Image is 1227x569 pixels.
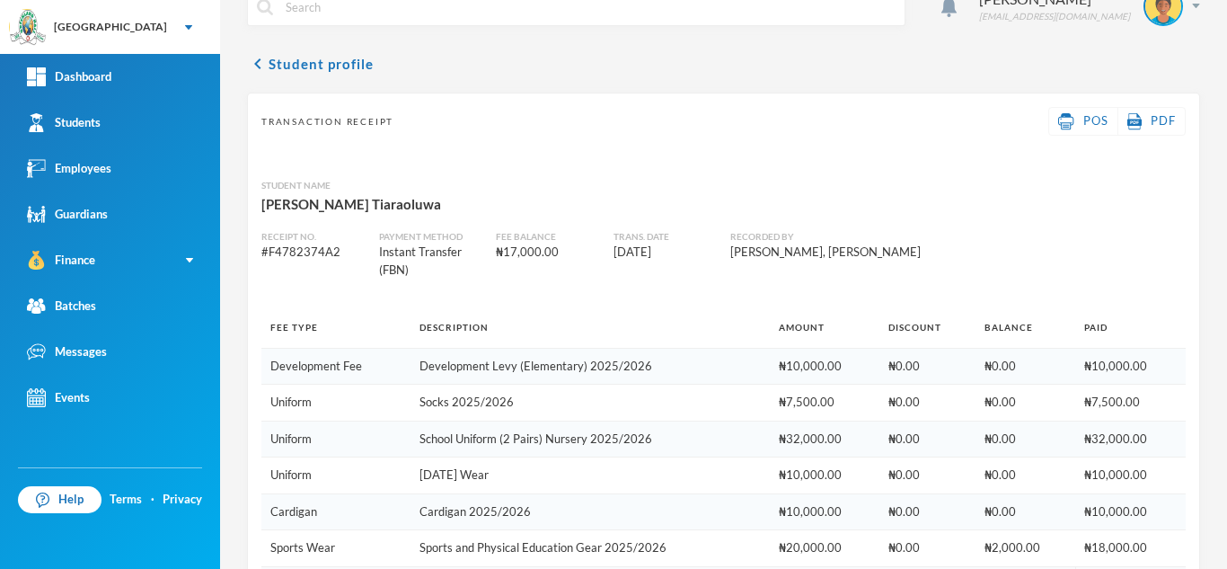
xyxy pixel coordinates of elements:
span: ₦10,000.00 [1084,504,1147,519]
span: Sports and Physical Education Gear 2025/2026 [419,540,666,555]
span: ₦20,000.00 [779,540,842,555]
div: Instant Transfer (FBN) [379,244,483,279]
span: ₦7,500.00 [779,395,834,409]
span: ₦10,000.00 [1084,359,1147,373]
span: ₦0.00 [888,540,920,555]
div: [DATE] [613,244,718,262]
div: # F4782374A2 [261,244,366,262]
span: Transaction Receipt [261,115,393,129]
i: chevron_left [247,53,269,75]
span: ₦0.00 [888,395,920,409]
span: ₦10,000.00 [779,467,842,482]
span: Cardigan 2025/2026 [419,504,531,519]
span: ₦0.00 [888,467,920,482]
span: Cardigan [270,504,317,519]
div: Messages [27,342,107,361]
div: Fee balance [496,230,600,244]
a: POS [1058,112,1108,130]
span: Socks 2025/2026 [419,395,514,409]
span: ₦0.00 [888,359,920,373]
span: ₦18,000.00 [1084,540,1147,555]
span: PDF [1151,113,1176,128]
span: ₦10,000.00 [779,504,842,519]
div: [EMAIL_ADDRESS][DOMAIN_NAME] [979,10,1130,23]
div: Student Name [261,179,1186,192]
span: POS [1083,113,1108,128]
th: Discount [879,307,975,348]
th: Description [410,307,770,348]
th: Amount [770,307,879,348]
div: [GEOGRAPHIC_DATA] [54,19,167,35]
th: Paid [1075,307,1186,348]
span: ₦0.00 [984,359,1016,373]
div: Events [27,388,90,407]
span: [DATE] Wear [419,467,489,482]
span: Uniform [270,467,312,482]
span: Development Fee [270,359,362,373]
a: Privacy [163,491,202,509]
span: ₦32,000.00 [779,431,842,446]
span: ₦32,000.00 [1084,431,1147,446]
span: ₦0.00 [984,467,1016,482]
button: chevron_leftStudent profile [247,53,374,75]
div: ₦17,000.00 [496,244,600,262]
div: · [151,491,154,509]
span: ₦0.00 [984,395,1016,409]
span: ₦7,500.00 [1084,395,1140,409]
span: ₦0.00 [888,504,920,519]
div: Trans. Date [613,230,718,244]
span: ₦0.00 [888,431,920,446]
a: Help [18,486,102,513]
div: Recorded By [730,230,991,244]
span: Uniform [270,431,312,446]
div: Employees [27,159,111,178]
span: Sports Wear [270,540,335,555]
div: Receipt No. [261,230,366,244]
span: ₦0.00 [984,431,1016,446]
div: [PERSON_NAME] Tiaraoluwa [261,192,1186,216]
div: [PERSON_NAME], [PERSON_NAME] [730,244,991,262]
div: Batches [27,297,96,316]
a: PDF [1127,112,1176,130]
div: Students [27,113,101,132]
span: Uniform [270,395,312,409]
th: Fee Type [261,307,410,348]
span: ₦10,000.00 [779,359,842,373]
span: ₦0.00 [984,504,1016,519]
div: Payment Method [379,230,483,244]
span: ₦2,000.00 [984,540,1040,555]
div: Finance [27,251,95,270]
div: Guardians [27,205,108,224]
span: School Uniform (2 Pairs) Nursery 2025/2026 [419,431,652,446]
div: Dashboard [27,67,111,86]
span: ₦10,000.00 [1084,467,1147,482]
span: Development Levy (Elementary) 2025/2026 [419,359,652,373]
th: Balance [975,307,1075,348]
img: logo [10,10,46,46]
a: Terms [110,491,142,509]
